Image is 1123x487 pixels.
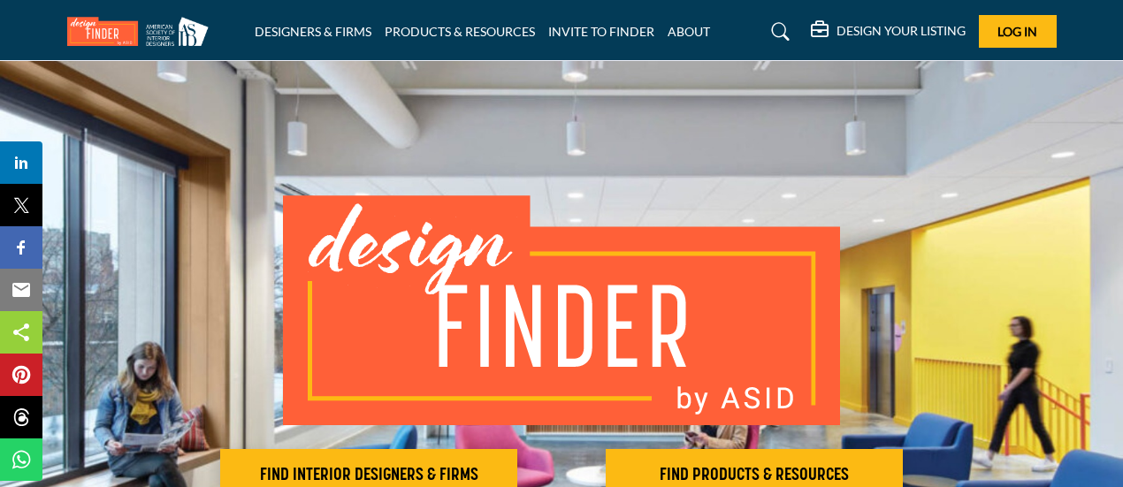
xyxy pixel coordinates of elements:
span: Log In [997,24,1037,39]
a: PRODUCTS & RESOURCES [385,24,535,39]
div: DESIGN YOUR LISTING [811,21,966,42]
img: Site Logo [67,17,218,46]
a: ABOUT [668,24,710,39]
a: INVITE TO FINDER [548,24,654,39]
a: DESIGNERS & FIRMS [255,24,371,39]
h2: FIND INTERIOR DESIGNERS & FIRMS [225,465,512,486]
h2: FIND PRODUCTS & RESOURCES [611,465,898,486]
img: image [283,195,840,425]
a: Search [754,18,801,46]
h5: DESIGN YOUR LISTING [837,23,966,39]
button: Log In [979,15,1057,48]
